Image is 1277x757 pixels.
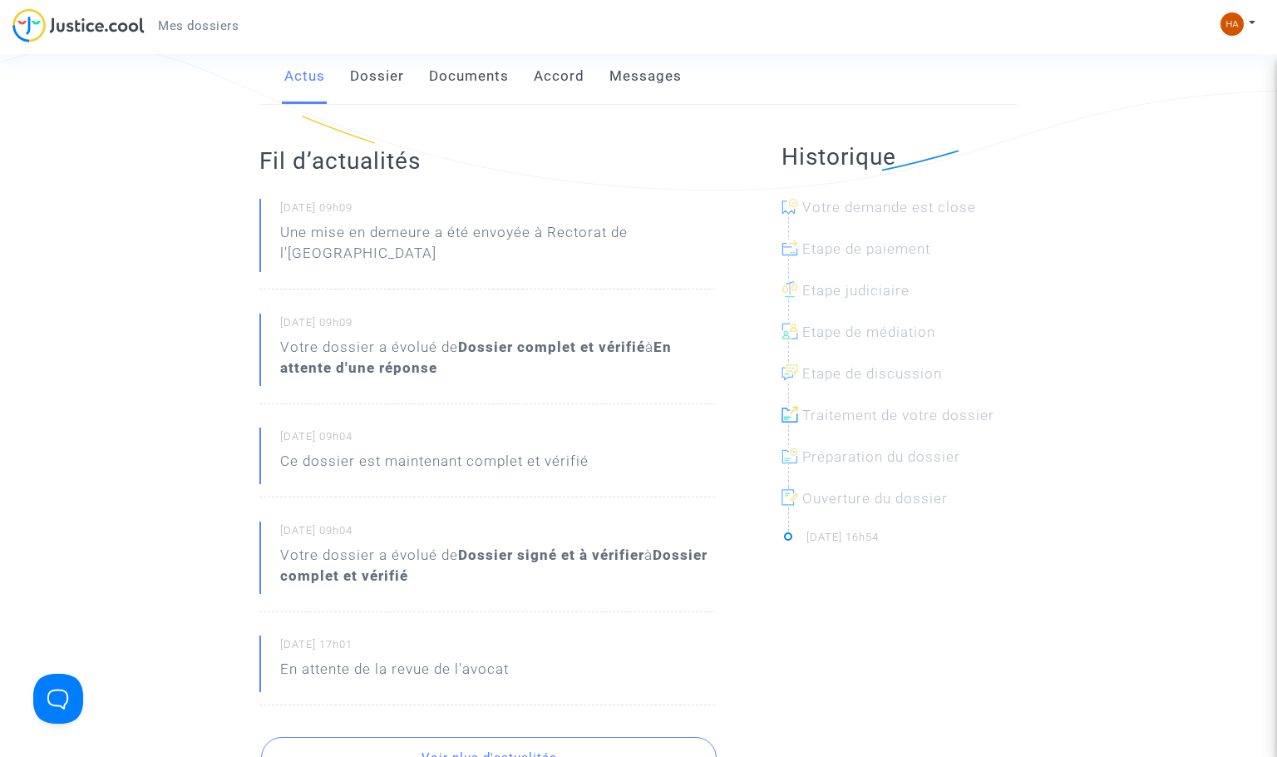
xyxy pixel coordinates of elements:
p: En attente de la revue de l'avocat [280,659,509,688]
iframe: Help Scout Beacon - Open [33,674,83,724]
a: Actus [284,49,325,104]
a: Dossier [350,49,404,104]
b: Dossier signé et à vérifier [458,547,644,563]
a: Accord [534,49,584,104]
h2: Fil d’actualités [259,146,714,176]
small: [DATE] 09h04 [280,523,714,545]
div: Votre dossier a évolué de à [280,545,714,586]
a: Documents [429,49,509,104]
span: Votre demande est close [802,199,976,215]
p: Une mise en demeure a été envoyée à Rectorat de l'[GEOGRAPHIC_DATA] [280,222,714,272]
b: En attente d'une réponse [280,339,672,376]
small: [DATE] 17h01 [280,637,714,659]
img: jc-logo.svg [12,8,145,42]
a: Messages [609,49,682,104]
b: Dossier complet et vérifié [458,339,645,355]
h2: Historique [781,142,1018,171]
small: [DATE] 09h04 [280,429,714,451]
div: Votre dossier a évolué de à [280,337,714,378]
span: Mes dossiers [158,18,239,33]
img: 4b34ec4eb6f68d98f0eab0e1f1ac274e [1220,12,1244,36]
p: Ce dossier est maintenant complet et vérifié [280,451,589,480]
a: Mes dossiers [145,13,252,38]
small: [DATE] 09h09 [280,200,714,222]
b: Dossier complet et vérifié [280,547,708,584]
small: [DATE] 09h09 [280,315,714,337]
